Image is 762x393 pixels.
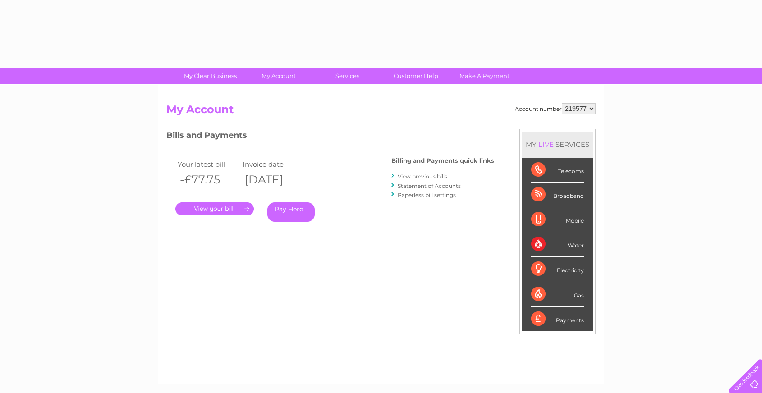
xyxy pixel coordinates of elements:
[531,158,584,183] div: Telecoms
[531,232,584,257] div: Water
[175,158,240,170] td: Your latest bill
[531,282,584,307] div: Gas
[531,183,584,207] div: Broadband
[398,192,456,198] a: Paperless bill settings
[391,157,494,164] h4: Billing and Payments quick links
[537,140,555,149] div: LIVE
[310,68,385,84] a: Services
[531,307,584,331] div: Payments
[175,202,254,215] a: .
[398,183,461,189] a: Statement of Accounts
[267,202,315,222] a: Pay Here
[175,170,240,189] th: -£77.75
[166,129,494,145] h3: Bills and Payments
[379,68,453,84] a: Customer Help
[398,173,447,180] a: View previous bills
[531,207,584,232] div: Mobile
[240,158,305,170] td: Invoice date
[240,170,305,189] th: [DATE]
[447,68,522,84] a: Make A Payment
[522,132,593,157] div: MY SERVICES
[531,257,584,282] div: Electricity
[166,103,596,120] h2: My Account
[242,68,316,84] a: My Account
[173,68,248,84] a: My Clear Business
[515,103,596,114] div: Account number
